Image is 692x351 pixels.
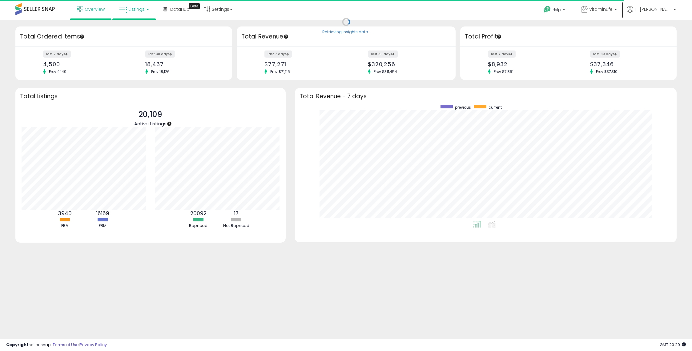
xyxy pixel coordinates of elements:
[635,6,672,12] span: Hi [PERSON_NAME]
[58,210,72,217] b: 3940
[455,105,471,110] span: previous
[79,34,85,39] div: Tooltip anchor
[43,61,119,67] div: 4,500
[234,210,239,217] b: 17
[368,61,445,67] div: $320,256
[543,6,551,13] i: Get Help
[148,69,173,74] span: Prev: 18,126
[134,109,167,120] p: 20,109
[43,50,71,58] label: last 7 days
[489,105,502,110] span: current
[190,210,207,217] b: 20092
[20,32,227,41] h3: Total Ordered Items
[145,50,175,58] label: last 30 days
[371,69,400,74] span: Prev: $311,454
[488,61,564,67] div: $8,932
[167,121,172,127] div: Tooltip anchor
[322,30,370,35] div: Retrieving insights data..
[20,94,281,99] h3: Total Listings
[170,6,190,12] span: DataHub
[241,32,451,41] h3: Total Revenue
[218,223,255,229] div: Not Repriced
[267,69,293,74] span: Prev: $71,115
[145,61,221,67] div: 18,467
[264,50,292,58] label: last 7 days
[590,61,666,67] div: $37,346
[300,94,672,99] h3: Total Revenue - 7 days
[46,69,70,74] span: Prev: 4,149
[491,69,517,74] span: Prev: $7,851
[264,61,341,67] div: $77,271
[488,50,516,58] label: last 7 days
[539,1,571,20] a: Help
[180,223,217,229] div: Repriced
[46,223,83,229] div: FBA
[283,34,289,39] div: Tooltip anchor
[134,120,167,127] span: Active Listings
[189,3,200,9] div: Tooltip anchor
[465,32,672,41] h3: Total Profit
[589,6,613,12] span: VitaminLife
[96,210,109,217] b: 16169
[496,34,502,39] div: Tooltip anchor
[553,7,561,12] span: Help
[129,6,145,12] span: Listings
[85,6,105,12] span: Overview
[368,50,398,58] label: last 30 days
[590,50,620,58] label: last 30 days
[593,69,621,74] span: Prev: $37,310
[84,223,121,229] div: FBM
[627,6,676,20] a: Hi [PERSON_NAME]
